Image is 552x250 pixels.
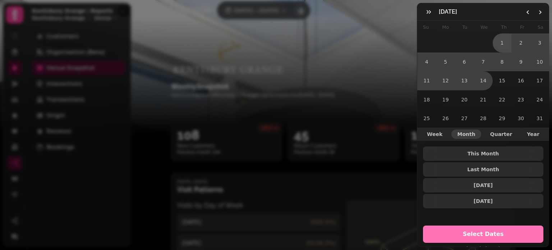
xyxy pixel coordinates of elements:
span: Week [427,132,442,137]
button: Wednesday, May 28th, 2025 [474,109,492,128]
button: Tuesday, May 13th, 2025, selected [455,71,474,90]
button: Go to the Next Month [534,6,546,18]
span: Month [457,132,475,137]
button: Monday, May 26th, 2025 [436,109,455,128]
button: Thursday, May 1st, 2025, selected [493,33,511,52]
button: [DATE] [423,178,543,192]
button: Saturday, May 24th, 2025 [530,90,549,109]
span: This Month [429,151,538,156]
button: Friday, May 9th, 2025, selected [511,53,530,71]
th: Thursday [501,21,507,33]
button: Thursday, May 8th, 2025, selected [493,53,511,71]
button: Monday, May 19th, 2025 [436,90,455,109]
span: [DATE] [429,183,538,188]
button: Sunday, May 18th, 2025 [417,90,436,109]
button: Friday, May 30th, 2025 [511,109,530,128]
button: [DATE] [423,194,543,208]
th: Saturday [538,21,543,33]
button: Go to the Previous Month [522,6,534,18]
h3: [DATE] [439,8,460,16]
th: Sunday [423,21,429,33]
span: Quarter [490,132,512,137]
button: Monday, May 12th, 2025, selected [436,71,455,90]
table: May 2025 [417,21,549,128]
button: Thursday, May 22nd, 2025 [493,90,511,109]
span: Select Dates [432,231,535,237]
button: Saturday, May 3rd, 2025, selected [530,33,549,52]
th: Tuesday [462,21,467,33]
button: Wednesday, May 21st, 2025 [474,90,492,109]
button: Saturday, May 17th, 2025 [530,71,549,90]
button: Friday, May 2nd, 2025, selected [511,33,530,52]
span: Year [527,132,539,137]
button: Friday, May 23rd, 2025 [511,90,530,109]
button: Select Dates [423,226,543,243]
button: This Month [423,146,543,161]
button: Thursday, May 29th, 2025 [493,109,511,128]
button: Sunday, May 11th, 2025, selected [417,71,436,90]
button: Year [521,129,545,139]
button: Monday, May 5th, 2025, selected [436,53,455,71]
button: Tuesday, May 27th, 2025 [455,109,474,128]
button: Saturday, May 31st, 2025 [530,109,549,128]
th: Friday [520,21,524,33]
button: Last Month [423,162,543,177]
button: Week [421,129,448,139]
span: [DATE] [429,199,538,204]
button: Wednesday, May 14th, 2025, selected [474,71,492,90]
button: Quarter [484,129,518,139]
button: Tuesday, May 6th, 2025, selected [455,53,474,71]
span: Last Month [429,167,538,172]
button: Friday, May 16th, 2025 [511,71,530,90]
button: Sunday, May 4th, 2025, selected [417,53,436,71]
button: Month [451,129,481,139]
button: Sunday, May 25th, 2025 [417,109,436,128]
button: Saturday, May 10th, 2025, selected [530,53,549,71]
button: Thursday, May 15th, 2025 [493,71,511,90]
button: Wednesday, May 7th, 2025, selected [474,53,492,71]
button: Tuesday, May 20th, 2025 [455,90,474,109]
th: Wednesday [480,21,488,33]
th: Monday [442,21,449,33]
